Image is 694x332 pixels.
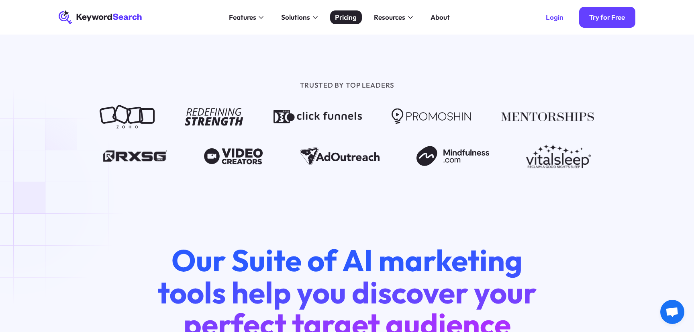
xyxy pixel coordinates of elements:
[526,144,591,168] img: Vitalsleep
[300,144,380,168] img: Ad Outreach
[281,12,310,23] div: Solutions
[431,12,450,23] div: About
[204,144,263,168] img: Video Creators
[185,105,243,129] img: Redefining Strength
[274,105,361,129] img: Click Funnels
[392,105,471,129] img: Promoshin
[579,7,636,28] a: Try for Free
[546,13,563,22] div: Login
[535,7,574,28] a: Login
[660,300,684,324] div: Open chat
[103,144,167,168] img: RXSG
[229,12,256,23] div: Features
[100,105,155,129] img: Zoho
[589,13,625,22] div: Try for Free
[416,144,489,168] img: Mindfulness.com
[330,10,362,24] a: Pricing
[335,12,357,23] div: Pricing
[140,80,554,90] div: TRUSTED BY TOP LEADERS
[501,105,594,129] img: Mentorships
[374,12,405,23] div: Resources
[425,10,455,24] a: About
